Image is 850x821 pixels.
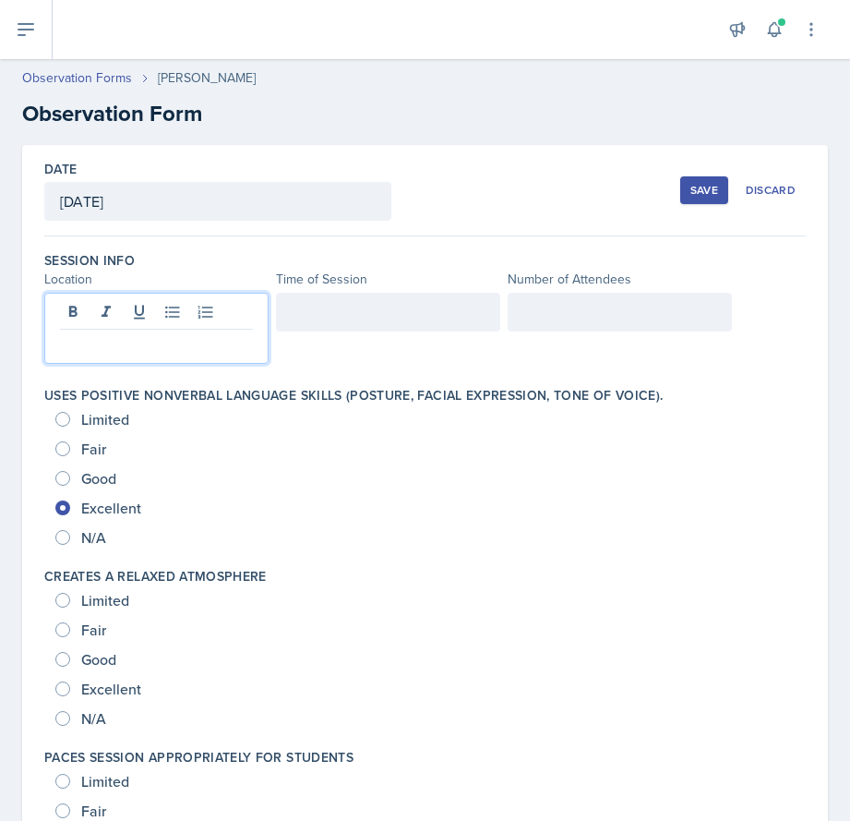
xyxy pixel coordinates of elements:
[81,772,129,791] span: Limited
[158,68,256,88] div: [PERSON_NAME]
[81,802,106,820] span: Fair
[81,469,116,488] span: Good
[44,160,77,178] label: Date
[508,270,732,289] div: Number of Attendees
[81,680,141,698] span: Excellent
[736,176,806,204] button: Discard
[44,567,267,586] label: Creates a relaxed atmosphere
[44,270,269,289] div: Location
[276,270,500,289] div: Time of Session
[81,591,129,610] span: Limited
[44,748,353,767] label: Paces session appropriately for students
[81,440,106,458] span: Fair
[22,68,132,88] a: Observation Forms
[81,621,106,639] span: Fair
[746,183,796,198] div: Discard
[690,183,718,198] div: Save
[81,410,129,429] span: Limited
[81,528,106,547] span: N/A
[81,709,106,728] span: N/A
[44,386,663,404] label: Uses positive nonverbal language skills (posture, facial expression, tone of voice).
[22,97,828,130] h2: Observation Form
[81,650,116,669] span: Good
[44,251,135,270] label: Session Info
[680,176,728,204] button: Save
[81,499,141,517] span: Excellent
